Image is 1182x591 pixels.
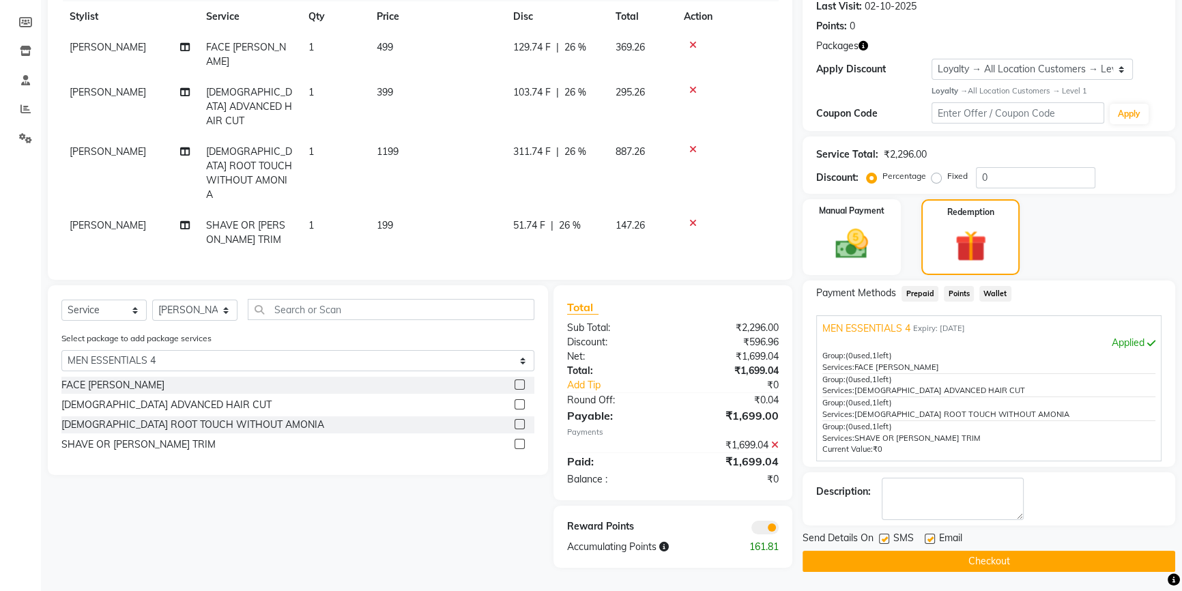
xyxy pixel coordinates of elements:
[816,62,932,76] div: Apply Discount
[816,39,859,53] span: Packages
[61,332,212,345] label: Select package to add package services
[248,299,534,320] input: Search or Scan
[557,453,673,470] div: Paid:
[822,444,873,454] span: Current Value:
[616,41,645,53] span: 369.26
[557,540,732,554] div: Accumulating Points
[822,362,854,372] span: Services:
[377,145,399,158] span: 1199
[979,286,1011,302] span: Wallet
[846,351,853,360] span: (0
[70,219,146,231] span: [PERSON_NAME]
[882,170,926,182] label: Percentage
[846,398,853,407] span: (0
[854,433,981,443] span: SHAVE OR [PERSON_NAME] TRIM
[846,351,892,360] span: used, left)
[300,1,369,32] th: Qty
[206,219,285,246] span: SHAVE OR [PERSON_NAME] TRIM
[308,219,314,231] span: 1
[513,218,545,233] span: 51.74 F
[873,444,882,454] span: ₹0
[872,422,877,431] span: 1
[846,375,892,384] span: used, left)
[206,41,286,68] span: FACE [PERSON_NAME]
[673,335,789,349] div: ₹596.96
[377,219,393,231] span: 199
[676,1,779,32] th: Action
[822,422,846,431] span: Group:
[557,407,673,424] div: Payable:
[206,86,292,127] span: [DEMOGRAPHIC_DATA] ADVANCED HAIR CUT
[731,540,789,554] div: 161.81
[893,531,914,548] span: SMS
[556,145,559,159] span: |
[308,145,314,158] span: 1
[557,519,673,534] div: Reward Points
[803,531,874,548] span: Send Details On
[902,286,938,302] span: Prepaid
[198,1,300,32] th: Service
[854,386,1025,395] span: [DEMOGRAPHIC_DATA] ADVANCED HAIR CUT
[308,41,314,53] span: 1
[70,41,146,53] span: [PERSON_NAME]
[846,398,892,407] span: used, left)
[557,378,693,392] a: Add Tip
[944,286,974,302] span: Points
[551,218,553,233] span: |
[932,86,968,96] strong: Loyalty →
[513,85,551,100] span: 103.74 F
[822,433,854,443] span: Services:
[673,453,789,470] div: ₹1,699.04
[816,171,859,185] div: Discount:
[673,407,789,424] div: ₹1,699.00
[872,375,877,384] span: 1
[61,1,198,32] th: Stylist
[945,227,996,265] img: _gift.svg
[557,364,673,378] div: Total:
[513,145,551,159] span: 311.74 F
[803,551,1175,572] button: Checkout
[822,321,910,336] span: MEN ESSENTIALS 4
[70,86,146,98] span: [PERSON_NAME]
[557,321,673,335] div: Sub Total:
[846,422,892,431] span: used, left)
[673,349,789,364] div: ₹1,699.04
[61,437,216,452] div: SHAVE OR [PERSON_NAME] TRIM
[816,286,896,300] span: Payment Methods
[822,386,854,395] span: Services:
[846,422,853,431] span: (0
[61,398,272,412] div: [DEMOGRAPHIC_DATA] ADVANCED HAIR CUT
[673,438,789,452] div: ₹1,699.04
[932,102,1104,124] input: Enter Offer / Coupon Code
[825,225,878,263] img: _cash.svg
[822,336,1155,350] div: Applied
[616,86,645,98] span: 295.26
[692,378,789,392] div: ₹0
[61,418,324,432] div: [DEMOGRAPHIC_DATA] ROOT TOUCH WITHOUT AMONIA
[567,427,779,438] div: Payments
[846,375,853,384] span: (0
[854,409,1069,419] span: [DEMOGRAPHIC_DATA] ROOT TOUCH WITHOUT AMONIA
[822,375,846,384] span: Group:
[61,378,164,392] div: FACE [PERSON_NAME]
[872,351,877,360] span: 1
[513,40,551,55] span: 129.74 F
[816,106,932,121] div: Coupon Code
[673,472,789,487] div: ₹0
[377,41,393,53] span: 499
[947,170,968,182] label: Fixed
[377,86,393,98] span: 399
[822,351,846,360] span: Group:
[564,85,586,100] span: 26 %
[816,147,878,162] div: Service Total:
[70,145,146,158] span: [PERSON_NAME]
[557,393,673,407] div: Round Off:
[673,393,789,407] div: ₹0.04
[850,19,855,33] div: 0
[557,472,673,487] div: Balance :
[557,349,673,364] div: Net:
[947,206,994,218] label: Redemption
[616,145,645,158] span: 887.26
[206,145,292,201] span: [DEMOGRAPHIC_DATA] ROOT TOUCH WITHOUT AMONIA
[557,335,673,349] div: Discount:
